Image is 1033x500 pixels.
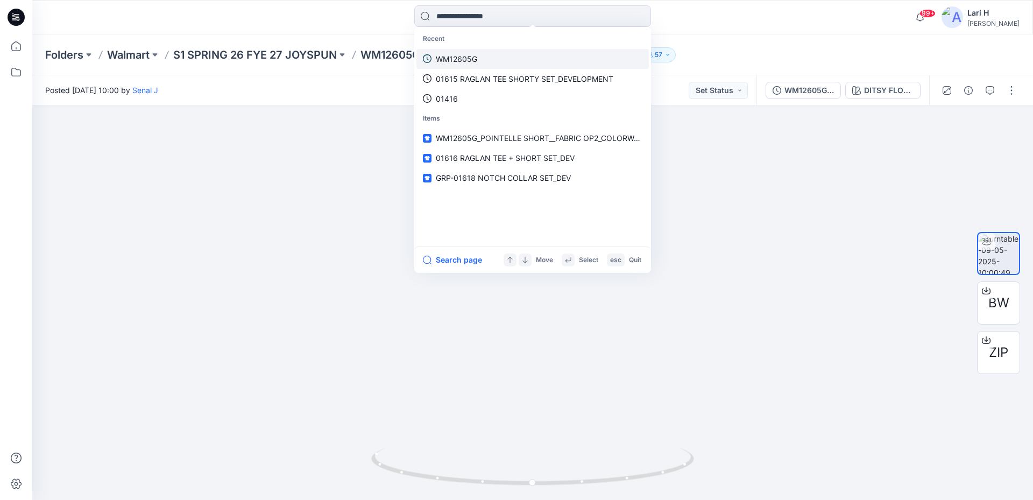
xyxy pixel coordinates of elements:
[45,84,158,96] span: Posted [DATE] 10:00 by
[960,82,977,99] button: Details
[845,82,921,99] button: DITSY FLORAL V1 CW7 VIVID WHITE
[919,9,936,18] span: 99+
[610,255,621,266] p: esc
[864,84,914,96] div: DITSY FLORAL V1 CW7 VIVID WHITE
[416,69,649,89] a: 01615 RAGLAN TEE SHORTY SET_DEVELOPMENT
[967,6,1020,19] div: Lari H
[629,255,641,266] p: Quit
[978,233,1019,274] img: turntable-09-05-2025-10:00:49
[416,109,649,129] p: Items
[641,47,676,62] button: 57
[989,343,1008,362] span: ZIP
[766,82,841,99] button: WM12605G_POINTELLE SHORT__FABRIC OP2_COLORWAY
[579,255,598,266] p: Select
[132,86,158,95] a: Senal J
[416,29,649,49] p: Recent
[784,84,834,96] div: WM12605G_POINTELLE SHORT__FABRIC OP2_COLORWAY
[416,148,649,168] a: 01616 RAGLAN TEE + SHORT SET_DEV
[655,49,662,61] p: 57
[436,153,575,163] span: 01616 RAGLAN TEE + SHORT SET_DEV
[360,47,583,62] p: WM12605G_POINTELLE SHORT__FABRIC OP2_COLORWAY
[416,168,649,188] a: GRP-01618 NOTCH COLLAR SET_DEV
[436,73,613,84] p: 01615 RAGLAN TEE SHORTY SET_DEVELOPMENT
[416,89,649,109] a: 01416
[436,93,458,104] p: 01416
[942,6,963,28] img: avatar
[436,133,643,143] span: WM12605G_POINTELLE SHORT__FABRIC OP2_COLORWAY
[45,47,83,62] a: Folders
[423,253,482,266] button: Search page
[416,128,649,148] a: WM12605G_POINTELLE SHORT__FABRIC OP2_COLORWAY
[988,293,1009,313] span: BW
[436,173,571,182] span: GRP-01618 NOTCH COLLAR SET_DEV
[967,19,1020,27] div: [PERSON_NAME]
[416,49,649,69] a: WM12605G
[536,255,553,266] p: Move
[173,47,337,62] a: S1 SPRING 26 FYE 27 JOYSPUN
[107,47,150,62] a: Walmart
[436,53,477,65] p: WM12605G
